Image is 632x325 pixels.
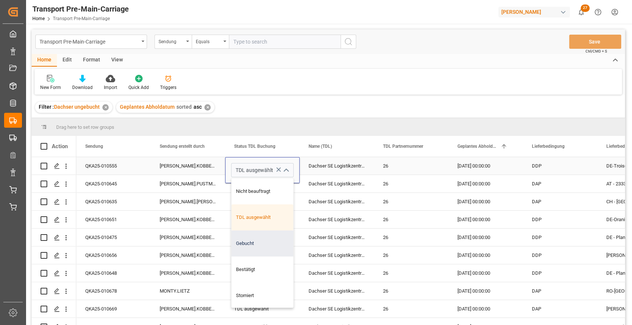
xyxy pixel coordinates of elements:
div: Triggers [160,84,176,91]
span: Drag here to set row groups [56,124,114,130]
div: Download [72,84,93,91]
div: Sendung [159,36,184,45]
div: [PERSON_NAME].KOBBENBRING [151,229,225,246]
div: 26 [374,229,449,246]
div: DDP [523,264,597,282]
div: Dachser SE Logistikzentrum [GEOGRAPHIC_DATA] [300,211,374,228]
div: Storniert [232,283,293,309]
div: [DATE] 00:00:00 [449,157,523,175]
div: QKA25-010651 [76,211,151,228]
div: [PERSON_NAME].KOBBENBRING [151,264,225,282]
span: Dachser ungebucht [54,104,100,110]
div: DAP [523,193,597,210]
div: DDP [523,229,597,246]
div: Dachser SE Logistikzentrum [GEOGRAPHIC_DATA] [300,229,374,246]
div: Dachser SE Logistikzentrum [GEOGRAPHIC_DATA] [300,264,374,282]
span: Filter : [39,104,54,110]
div: Dachser SE Logistikzentrum [GEOGRAPHIC_DATA] [300,282,374,300]
div: ✕ [102,104,109,111]
div: 26 [374,211,449,228]
button: [PERSON_NAME] [498,5,573,19]
div: 26 [374,264,449,282]
span: TDL Partnernummer [383,144,423,149]
div: New Form [40,84,61,91]
div: DAP [523,300,597,318]
span: Status TDL Buchung [234,144,275,149]
div: Edit [57,54,77,67]
div: 26 [374,175,449,192]
div: Quick Add [128,84,149,91]
div: [PERSON_NAME].KOBBENBRING [151,211,225,228]
div: [PERSON_NAME].KOBBENBRING [151,246,225,264]
div: Dachser SE Logistikzentrum [GEOGRAPHIC_DATA] [300,300,374,318]
div: QKA25-010678 [76,282,151,300]
div: Press SPACE to select this row. [32,282,76,300]
div: Press SPACE to select this row. [32,211,76,229]
div: View [106,54,128,67]
div: TDL ausgewählt [232,204,293,230]
div: DDP [523,246,597,264]
div: Gebucht [232,230,293,257]
div: QKA25-010645 [76,175,151,192]
div: Press SPACE to select this row. [32,264,76,282]
span: Sendung [85,144,103,149]
button: close menu [280,165,291,176]
div: [DATE] 00:00:00 [449,229,523,246]
button: Help Center [590,4,606,20]
div: Dachser SE Logistikzentrum [GEOGRAPHIC_DATA] [300,246,374,264]
div: QKA25-010648 [76,264,151,282]
button: open menu [35,35,147,49]
div: Dachser SE Logistikzentrum [GEOGRAPHIC_DATA] [300,193,374,210]
div: Dachser SE Logistikzentrum [GEOGRAPHIC_DATA] [300,157,374,175]
div: QKA25-010635 [76,193,151,210]
div: Bestätigt [232,257,293,283]
a: Home [32,16,45,21]
div: [PERSON_NAME].KOBBENBRING [151,157,225,175]
div: [DATE] 00:00:00 [449,264,523,282]
div: 26 [374,193,449,210]
div: [PERSON_NAME].PUSTMUELLER [151,175,225,192]
div: Home [32,54,57,67]
div: [DATE] 00:00:00 [449,193,523,210]
div: [DATE] 00:00:00 [449,246,523,264]
span: sorted [176,104,192,110]
div: Press SPACE to select this row. [32,300,76,318]
span: 27 [581,4,590,12]
button: search button [341,35,356,49]
span: Geplantes Abholdatum [457,144,498,149]
div: MONTY.LIETZ [151,282,225,300]
div: QKA25-010475 [76,229,151,246]
span: Sendung erstellt durch [160,144,205,149]
span: Lieferbedingung [532,144,565,149]
button: open menu [154,35,192,49]
span: Ctrl/CMD + S [585,48,607,54]
div: Transport Pre-Main-Carriage [39,36,139,46]
div: [PERSON_NAME] [498,7,570,17]
span: Name (TDL) [309,144,332,149]
div: 26 [374,246,449,264]
div: 26 [374,300,449,318]
div: [PERSON_NAME].KOBBENBRING [151,300,225,318]
div: DDP [523,211,597,228]
div: QKA25-010656 [76,246,151,264]
div: Press SPACE to select this row. [32,175,76,193]
div: DAP [523,175,597,192]
div: Transport Pre-Main-Carriage [32,3,129,15]
div: 26 [374,282,449,300]
span: Geplantes Abholdatum [120,104,175,110]
div: Nicht beauftragt [232,178,293,204]
div: Press SPACE to select this row. [32,157,76,175]
div: DDP [523,157,597,175]
div: Press SPACE to select this row. [32,193,76,211]
div: Dachser SE Logistikzentrum [GEOGRAPHIC_DATA] [300,175,374,192]
div: QKA25-010669 [76,300,151,318]
input: Type to search [229,35,341,49]
div: Action [52,143,68,150]
div: DAP [523,282,597,300]
div: Import [104,84,117,91]
div: Format [77,54,106,67]
div: ✕ [204,104,211,111]
span: asc [194,104,202,110]
div: [DATE] 00:00:00 [449,211,523,228]
div: [DATE] 00:00:00 [449,175,523,192]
